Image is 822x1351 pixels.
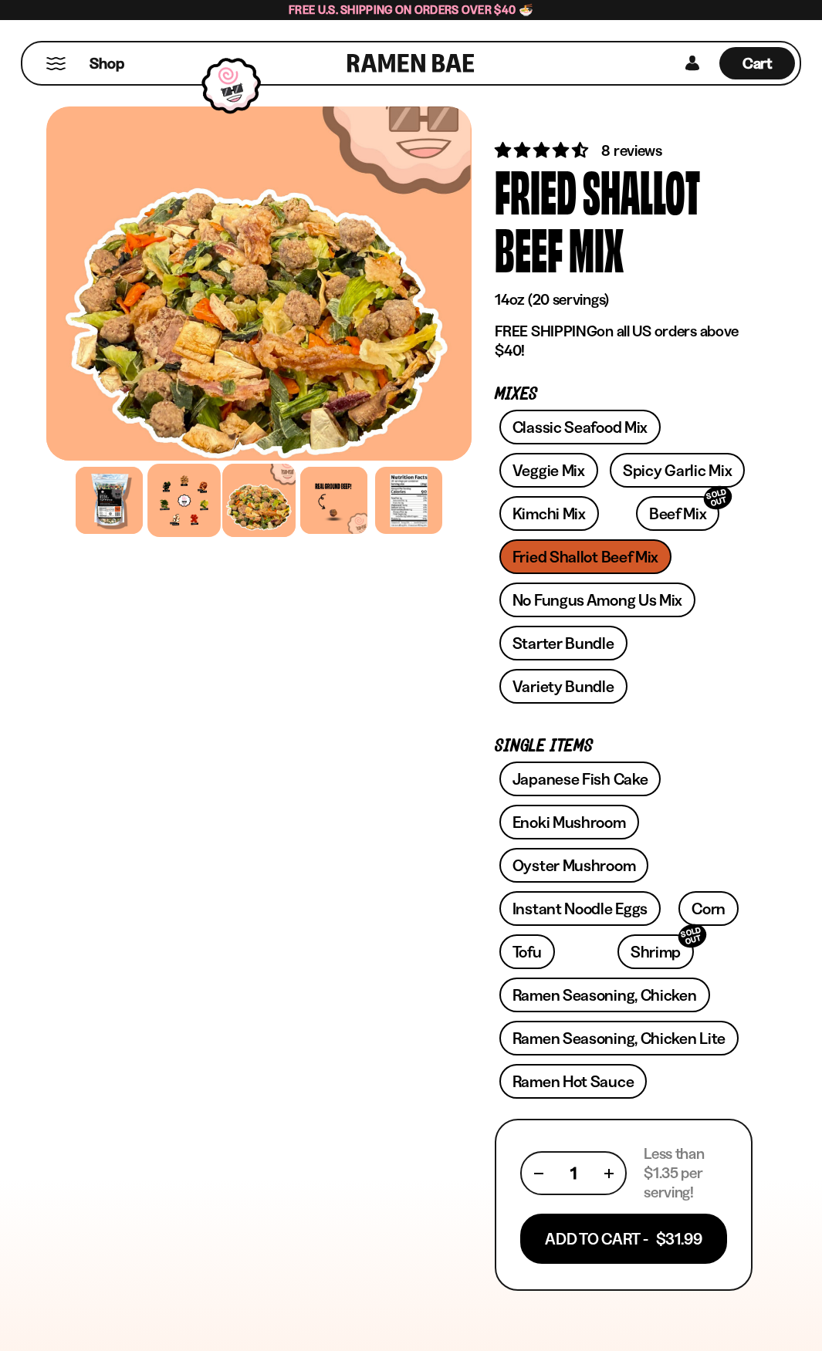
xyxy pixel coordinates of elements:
a: Shop [90,47,124,79]
button: Add To Cart - $31.99 [520,1214,727,1264]
div: Shallot [583,161,700,219]
span: Cart [743,54,773,73]
span: Free U.S. Shipping on Orders over $40 🍜 [289,2,533,17]
button: Mobile Menu Trigger [46,57,66,70]
p: on all US orders above $40! [495,322,753,360]
a: Veggie Mix [499,453,598,488]
a: Starter Bundle [499,626,627,660]
a: Classic Seafood Mix [499,410,661,444]
div: Beef [495,219,563,277]
a: ShrimpSOLD OUT [617,934,694,969]
a: Oyster Mushroom [499,848,649,883]
a: Ramen Hot Sauce [499,1064,648,1099]
div: SOLD OUT [675,921,709,951]
a: Cart [719,42,795,84]
a: Spicy Garlic Mix [610,453,745,488]
div: Fried [495,161,577,219]
a: Japanese Fish Cake [499,762,661,796]
strong: FREE SHIPPING [495,322,597,340]
div: Mix [569,219,624,277]
a: Corn [678,891,739,926]
p: 14oz (20 servings) [495,290,753,309]
p: Less than $1.35 per serving! [644,1144,727,1202]
div: SOLD OUT [702,483,736,513]
a: Kimchi Mix [499,496,599,531]
a: Variety Bundle [499,669,627,704]
a: Beef MixSOLD OUT [636,496,720,531]
a: Ramen Seasoning, Chicken [499,978,710,1012]
a: Enoki Mushroom [499,805,639,839]
span: 8 reviews [601,141,661,160]
a: Instant Noodle Eggs [499,891,661,926]
span: 4.62 stars [495,140,591,160]
p: Mixes [495,387,753,402]
span: 1 [570,1164,577,1183]
p: Single Items [495,739,753,754]
a: No Fungus Among Us Mix [499,583,695,617]
a: Tofu [499,934,555,969]
span: Shop [90,53,124,74]
a: Ramen Seasoning, Chicken Lite [499,1021,739,1055]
